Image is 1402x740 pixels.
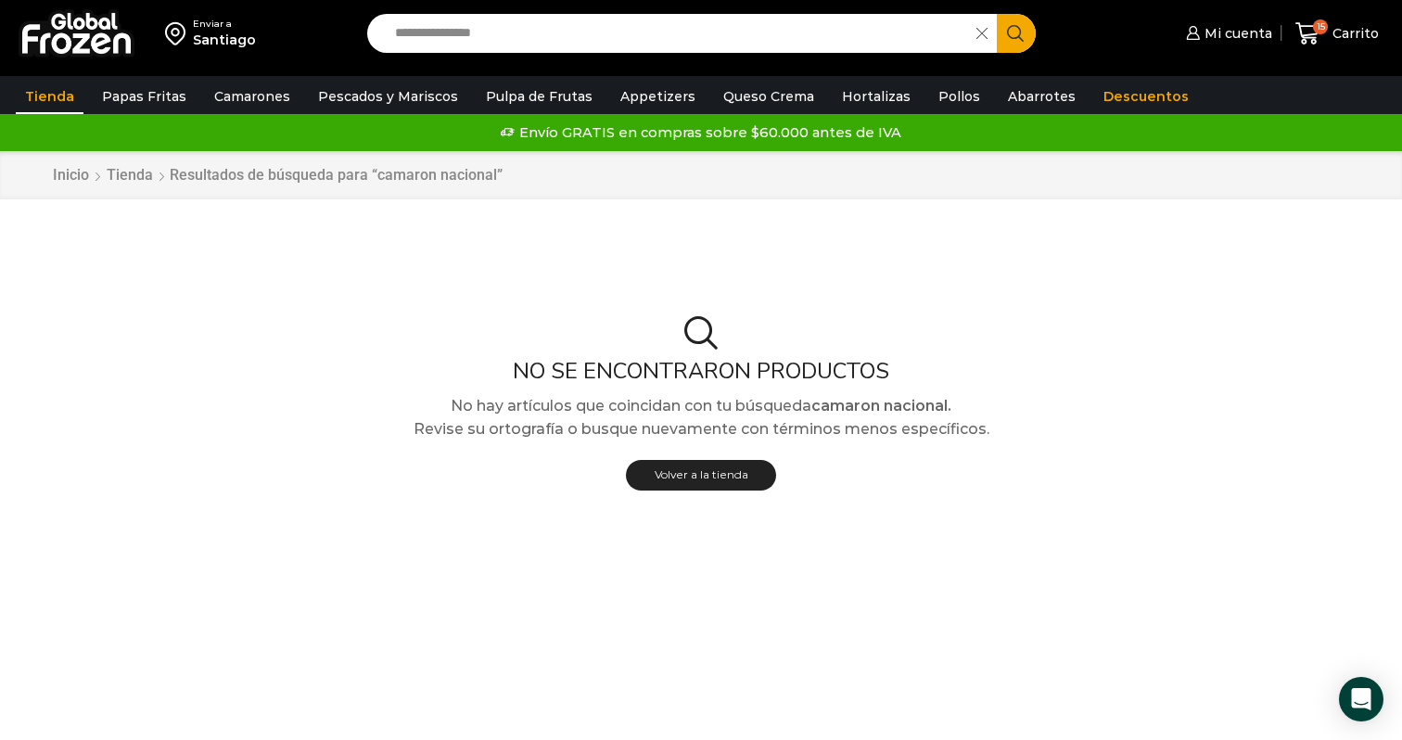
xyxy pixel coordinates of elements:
[38,394,1364,441] p: No hay artículos que coincidan con tu búsqueda Revise su ortografía o busque nuevamente con térmi...
[170,166,503,184] h1: Resultados de búsqueda para “camaron nacional”
[1328,24,1379,43] span: Carrito
[833,79,920,114] a: Hortalizas
[811,397,951,415] strong: camaron nacional.
[309,79,467,114] a: Pescados y Mariscos
[999,79,1085,114] a: Abarrotes
[193,31,256,49] div: Santiago
[1339,677,1383,721] div: Open Intercom Messenger
[52,165,503,186] nav: Breadcrumb
[1313,19,1328,34] span: 15
[106,165,154,186] a: Tienda
[38,358,1364,385] h2: No se encontraron productos
[52,165,90,186] a: Inicio
[929,79,989,114] a: Pollos
[1094,79,1198,114] a: Descuentos
[655,467,748,481] span: Volver a la tienda
[93,79,196,114] a: Papas Fritas
[193,18,256,31] div: Enviar a
[477,79,602,114] a: Pulpa de Frutas
[165,18,193,49] img: address-field-icon.svg
[205,79,300,114] a: Camarones
[16,79,83,114] a: Tienda
[1181,15,1272,52] a: Mi cuenta
[626,460,777,491] a: Volver a la tienda
[1291,12,1383,56] a: 15 Carrito
[714,79,823,114] a: Queso Crema
[611,79,705,114] a: Appetizers
[997,14,1036,53] button: Search button
[1200,24,1272,43] span: Mi cuenta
